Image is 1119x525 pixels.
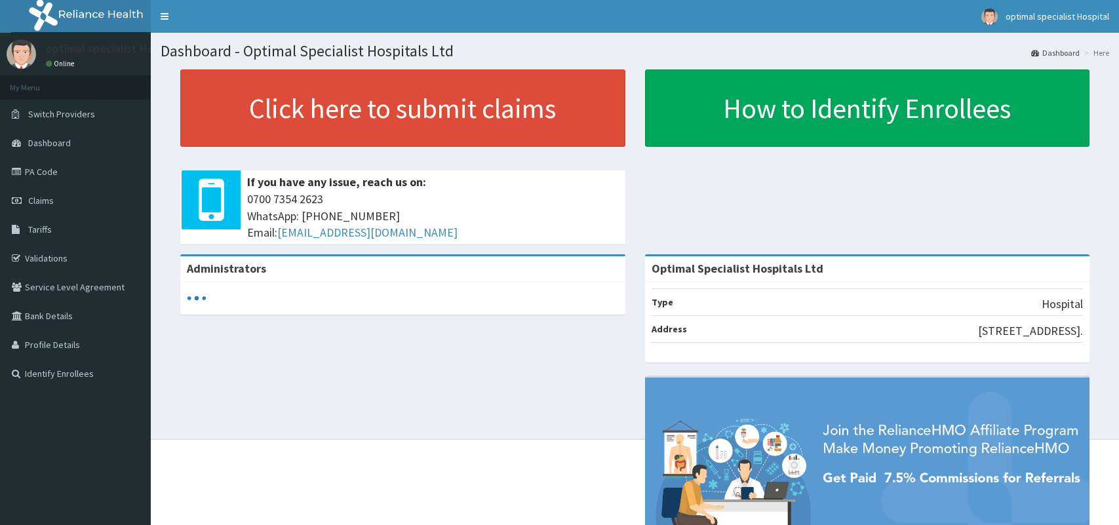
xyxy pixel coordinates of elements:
[28,224,52,235] span: Tariffs
[28,108,95,120] span: Switch Providers
[1081,47,1109,58] li: Here
[652,323,687,335] b: Address
[187,261,266,276] b: Administrators
[247,174,426,189] b: If you have any issue, reach us on:
[978,322,1083,340] p: [STREET_ADDRESS].
[46,43,183,54] p: optimal specialist Hospital
[645,69,1090,147] a: How to Identify Enrollees
[28,137,71,149] span: Dashboard
[1042,296,1083,313] p: Hospital
[277,225,458,240] a: [EMAIL_ADDRESS][DOMAIN_NAME]
[981,9,998,25] img: User Image
[1031,47,1080,58] a: Dashboard
[180,69,625,147] a: Click here to submit claims
[652,296,673,308] b: Type
[161,43,1109,60] h1: Dashboard - Optimal Specialist Hospitals Ltd
[1006,10,1109,22] span: optimal specialist Hospital
[46,59,77,68] a: Online
[187,288,206,308] svg: audio-loading
[247,191,619,241] span: 0700 7354 2623 WhatsApp: [PHONE_NUMBER] Email:
[28,195,54,206] span: Claims
[7,39,36,69] img: User Image
[652,261,823,276] strong: Optimal Specialist Hospitals Ltd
